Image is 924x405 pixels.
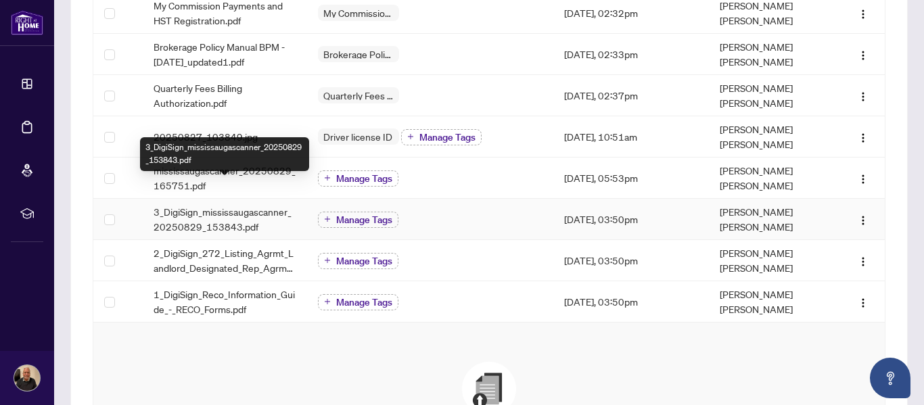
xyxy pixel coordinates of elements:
[709,75,832,116] td: [PERSON_NAME] [PERSON_NAME]
[318,253,398,269] button: Manage Tags
[140,137,309,171] div: 3_DigiSign_mississaugascanner_20250829_153843.pdf
[14,365,40,391] img: Profile Icon
[852,43,874,65] button: Logo
[709,34,832,75] td: [PERSON_NAME] [PERSON_NAME]
[852,2,874,24] button: Logo
[336,256,392,266] span: Manage Tags
[709,240,832,281] td: [PERSON_NAME] [PERSON_NAME]
[318,170,398,187] button: Manage Tags
[852,291,874,312] button: Logo
[858,256,869,267] img: Logo
[858,215,869,226] img: Logo
[553,158,710,199] td: [DATE], 05:53pm
[336,174,392,183] span: Manage Tags
[858,133,869,143] img: Logo
[336,215,392,224] span: Manage Tags
[553,116,710,158] td: [DATE], 10:51am
[154,287,296,316] span: 1_DigiSign_Reco_Information_Guide_-_RECO_Forms.pdf
[401,129,482,145] button: Manage Tags
[709,199,832,240] td: [PERSON_NAME] [PERSON_NAME]
[852,126,874,147] button: Logo
[858,297,869,308] img: Logo
[324,174,331,181] span: plus
[324,216,331,222] span: plus
[324,298,331,305] span: plus
[318,91,399,100] span: Quarterly Fees Billing Authorization
[154,204,296,234] span: 3_DigiSign_mississaugascanner_20250829_153843.pdf
[154,129,258,144] span: 20250827_103849.jpg
[324,257,331,264] span: plus
[852,167,874,189] button: Logo
[858,9,869,20] img: Logo
[336,297,392,307] span: Manage Tags
[709,158,832,199] td: [PERSON_NAME] [PERSON_NAME]
[318,49,399,59] span: Brokerage Policy Manual
[318,8,399,18] span: My Commission Payments and HST Registration
[154,245,296,275] span: 2_DigiSign_272_Listing_Agrmt_Landlord_Designated_Rep_Agrmt_Auth_to_Offer_for_Lease_-_PropTx-[PERS...
[154,163,296,193] span: mississaugascanner_20250829_165751.pdf
[858,174,869,185] img: Logo
[852,85,874,106] button: Logo
[852,208,874,230] button: Logo
[553,240,710,281] td: [DATE], 03:50pm
[709,116,832,158] td: [PERSON_NAME] [PERSON_NAME]
[553,199,710,240] td: [DATE], 03:50pm
[852,249,874,271] button: Logo
[553,281,710,323] td: [DATE], 03:50pm
[318,132,398,141] span: Driver license ID
[553,75,710,116] td: [DATE], 02:37pm
[318,212,398,228] button: Manage Tags
[11,10,43,35] img: logo
[858,50,869,61] img: Logo
[553,34,710,75] td: [DATE], 02:33pm
[318,294,398,310] button: Manage Tags
[154,80,296,110] span: Quarterly Fees Billing Authorization.pdf
[419,133,476,142] span: Manage Tags
[870,358,910,398] button: Open asap
[709,281,832,323] td: [PERSON_NAME] [PERSON_NAME]
[858,91,869,102] img: Logo
[154,39,296,69] span: Brokerage Policy Manual BPM - [DATE]_updated1.pdf
[407,133,414,140] span: plus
